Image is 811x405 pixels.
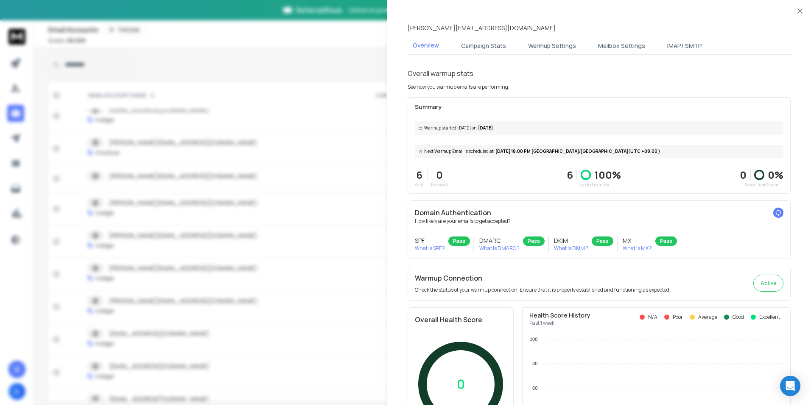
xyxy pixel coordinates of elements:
[431,182,448,188] p: Received
[759,314,780,321] p: Excellent
[673,314,683,321] p: Poor
[655,236,677,246] div: Pass
[532,361,537,366] tspan: 80
[456,37,511,55] button: Campaign Stats
[648,314,657,321] p: N/A
[448,236,470,246] div: Pass
[623,236,652,245] h3: MX
[567,182,621,188] p: Landed in Inbox
[415,315,506,325] h2: Overall Health Score
[408,68,473,79] h1: Overall warmup stats
[415,121,783,135] div: [DATE]
[698,314,717,321] p: Average
[753,275,783,292] button: Active
[431,168,448,182] p: 0
[415,208,783,218] h2: Domain Authentication
[408,36,444,56] button: Overview
[532,385,537,391] tspan: 60
[415,245,445,252] p: What is SPF ?
[479,236,520,245] h3: DMARC
[523,37,581,55] button: Warmup Settings
[415,273,671,283] h2: Warmup Connection
[623,245,652,252] p: What is MX ?
[733,314,744,321] p: Good
[567,168,573,182] p: 6
[415,103,783,111] p: Summary
[780,376,800,396] div: Open Intercom Messenger
[415,182,423,188] p: Sent
[593,37,650,55] button: Mailbox Settings
[529,320,590,326] p: Past 1 week
[740,182,783,188] p: Saved from Spam
[592,236,613,246] div: Pass
[408,84,508,90] p: See how you warmup emails are performing
[554,236,588,245] h3: DKIM
[415,168,423,182] p: 6
[415,287,671,293] p: Check the status of your warmup connection. Ensure that it is properly established and functionin...
[457,377,465,392] p: 0
[554,245,588,252] p: What is DKIM ?
[768,168,783,182] p: 0 %
[424,125,476,131] span: Warmup started [DATE] on
[529,311,590,320] p: Health Score History
[415,236,445,245] h3: SPF
[408,24,556,32] p: [PERSON_NAME][EMAIL_ADDRESS][DOMAIN_NAME]
[415,145,783,158] div: [DATE] 18:00 PM [GEOGRAPHIC_DATA]/[GEOGRAPHIC_DATA] (UTC +08:00 )
[424,148,494,155] span: Next Warmup Email is scheduled at
[479,245,520,252] p: What is DMARC ?
[594,168,621,182] p: 100 %
[662,37,707,55] button: IMAP/ SMTP
[740,168,747,182] strong: 0
[523,236,545,246] div: Pass
[530,337,537,342] tspan: 100
[415,218,783,225] p: How likely are your emails to get accepted?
